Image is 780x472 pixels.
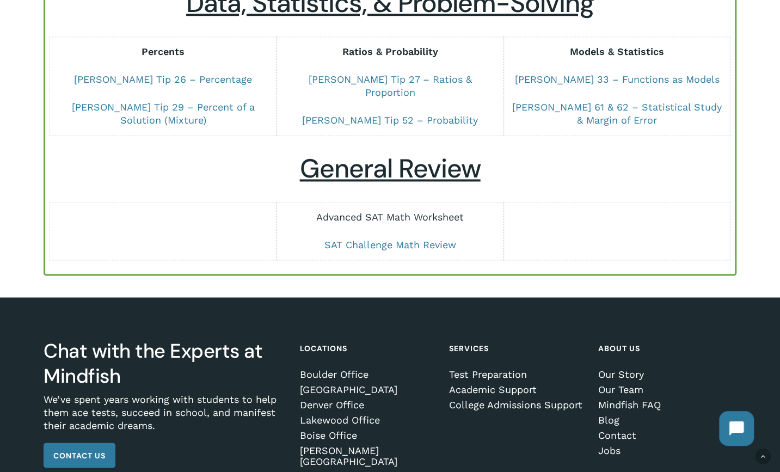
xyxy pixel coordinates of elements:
a: Blog [598,414,733,425]
a: [PERSON_NAME] Tip 52 – Probability [302,114,478,126]
a: [GEOGRAPHIC_DATA] [300,384,435,395]
h4: About Us [598,338,733,358]
a: Our Story [598,369,733,379]
a: Mindfish FAQ [598,399,733,410]
a: Test Preparation [449,369,584,379]
a: Our Team [598,384,733,395]
a: [PERSON_NAME] 33 – Functions as Models [514,73,719,85]
a: Academic Support [449,384,584,395]
h4: Locations [300,338,435,358]
a: Jobs [598,445,733,456]
strong: Models & Statistics [570,46,664,57]
iframe: Chatbot [708,400,765,457]
strong: Percents [142,46,185,57]
a: College Admissions Support [449,399,584,410]
a: Denver Office [300,399,435,410]
a: [PERSON_NAME] Tip 27 – Ratios & Proportion [308,73,471,98]
strong: Ratios & Probability [342,46,438,57]
a: Boulder Office [300,369,435,379]
a: Advanced SAT Math Worksheet [316,211,464,223]
a: [PERSON_NAME] Tip 29 – Percent of a Solution (Mixture) [71,101,254,126]
h4: Services [449,338,584,358]
h3: Chat with the Experts at Mindfish [44,338,286,388]
u: General Review [300,151,481,186]
a: SAT Challenge Math Review [324,239,456,250]
a: Contact [598,430,733,440]
a: Contact Us [44,443,115,468]
a: Boise Office [300,430,435,440]
p: We’ve spent years working with students to help them ace tests, succeed in school, and manifest t... [44,393,286,443]
span: Contact Us [53,450,106,461]
a: Lakewood Office [300,414,435,425]
a: [PERSON_NAME][GEOGRAPHIC_DATA] [300,445,435,467]
a: [PERSON_NAME] 61 & 62 – Statistical Study & Margin of Error [512,101,722,126]
a: [PERSON_NAME] Tip 26 – Percentage [74,73,252,85]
